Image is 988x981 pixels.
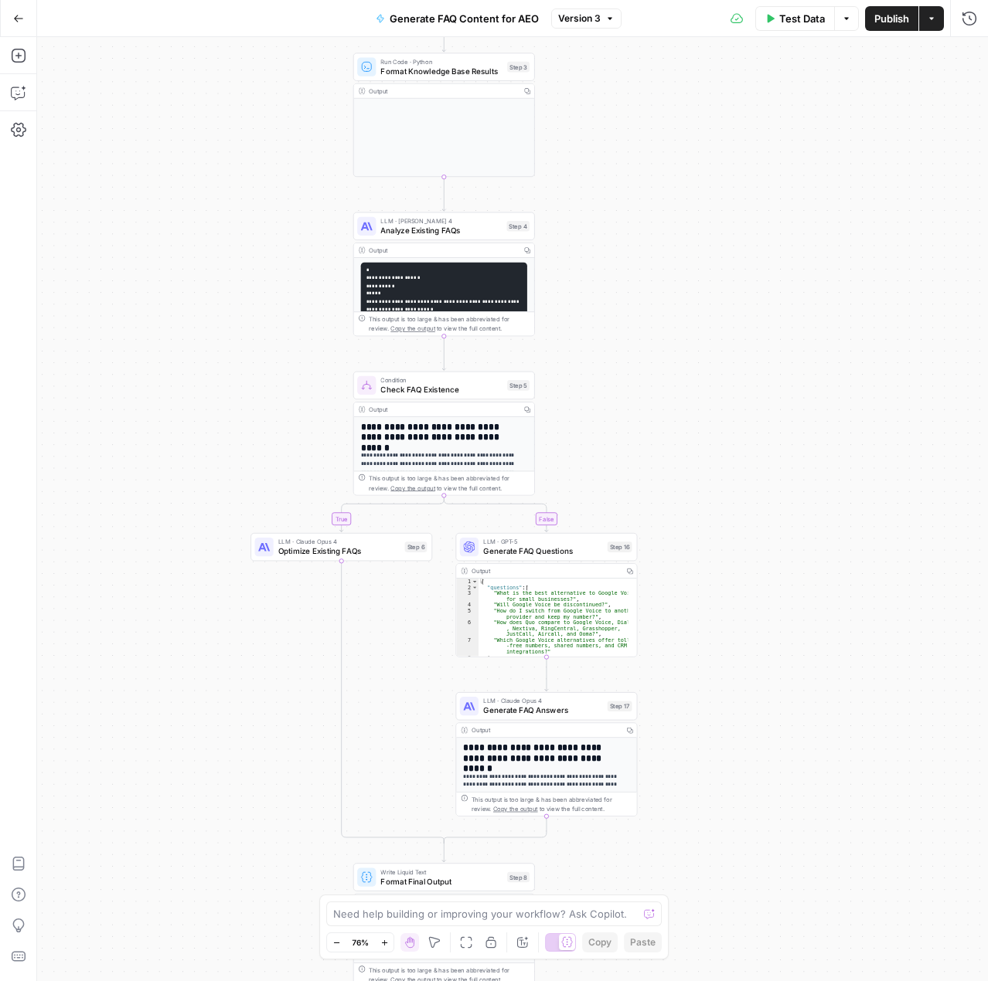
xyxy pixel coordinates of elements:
div: Step 4 [506,221,530,232]
g: Edge from step_5-conditional-end to step_8 [442,840,446,862]
div: This output is too large & has been abbreviated for review. to view the full content. [369,474,530,492]
span: LLM · Claude Opus 4 [278,537,400,546]
span: Copy the output [390,484,435,491]
span: Write Liquid Text [380,867,503,877]
div: 5 [456,608,479,619]
div: 4 [456,602,479,608]
div: This output is too large & has been abbreviated for review. to view the full content. [472,795,632,813]
span: Optimize Existing FAQs [278,545,400,557]
g: Edge from step_17 to step_5-conditional-end [444,816,547,843]
span: Paste [630,935,656,949]
span: 76% [352,936,369,949]
div: Step 3 [507,62,530,73]
span: Format Knowledge Base Results [380,65,503,76]
div: 6 [456,619,479,637]
span: Generate FAQ Answers [483,704,603,716]
span: Version 3 [558,12,601,25]
div: Output [369,87,516,96]
div: Run Code · PythonFormat Knowledge Base ResultsStep 3Output [353,53,535,177]
button: Copy [582,932,618,952]
span: Generate FAQ Content for AEO [390,11,539,26]
div: 7 [456,637,479,655]
div: Output [472,725,619,735]
span: LLM · [PERSON_NAME] 4 [380,216,502,226]
span: Check FAQ Existence [380,384,503,395]
div: LLM · GPT-5Generate FAQ QuestionsStep 16Output{ "questions":[ "What is the best alternative to Go... [455,533,637,657]
span: Generate FAQ Questions [483,545,603,557]
span: Toggle code folding, rows 1 through 9 [472,579,478,585]
span: Copy the output [390,325,435,332]
g: Edge from step_3 to step_4 [442,177,446,211]
span: Toggle code folding, rows 2 through 8 [472,585,478,591]
button: Test Data [755,6,834,31]
div: This output is too large & has been abbreviated for review. to view the full content. [369,314,530,333]
div: Output [472,566,619,575]
div: 8 [456,655,479,661]
div: Step 17 [608,701,632,711]
g: Edge from step_2 to step_3 [442,17,446,51]
div: 3 [456,590,479,602]
span: Format Final Output [380,875,503,887]
div: Step 8 [507,872,530,883]
span: Analyze Existing FAQs [380,225,502,236]
button: Generate FAQ Content for AEO [366,6,548,31]
g: Edge from step_4 to step_5 [442,336,446,370]
button: Publish [865,6,918,31]
div: LLM · Claude Opus 4Optimize Existing FAQsStep 6 [250,533,432,561]
div: Step 16 [608,541,632,552]
span: Publish [874,11,909,26]
g: Edge from step_5 to step_6 [339,495,444,531]
span: Condition [380,375,503,385]
div: Output [369,405,516,414]
div: 2 [456,585,479,591]
div: Step 6 [405,541,428,552]
g: Edge from step_5 to step_16 [444,495,548,531]
div: Step 5 [507,380,530,391]
span: LLM · Claude Opus 4 [483,696,603,705]
button: Paste [624,932,662,952]
span: Run Code · Python [380,57,503,66]
span: Copy the output [493,805,538,812]
button: Version 3 [551,8,622,29]
g: Edge from step_6 to step_5-conditional-end [342,561,445,844]
g: Edge from step_16 to step_17 [545,657,549,691]
span: Test Data [779,11,825,26]
span: LLM · GPT-5 [483,537,603,546]
div: Output [369,246,516,255]
span: Copy [588,935,612,949]
div: 1 [456,579,479,585]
